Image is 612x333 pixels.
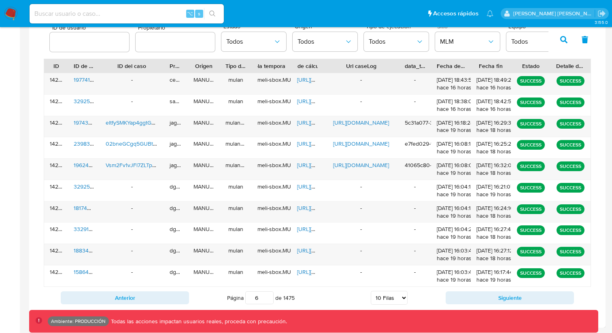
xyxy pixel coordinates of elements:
button: search-icon [204,8,221,19]
span: s [198,10,200,17]
p: Todas las acciones impactan usuarios reales, proceda con precaución. [109,318,287,325]
p: Ambiente: PRODUCCIÓN [51,320,106,323]
span: 3.155.0 [595,19,608,25]
span: ⌥ [187,10,193,17]
input: Buscar usuario o caso... [30,8,224,19]
a: Salir [597,9,606,18]
span: Accesos rápidos [433,9,478,18]
p: edwin.alonso@mercadolibre.com.co [513,10,595,17]
a: Notificaciones [487,10,493,17]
